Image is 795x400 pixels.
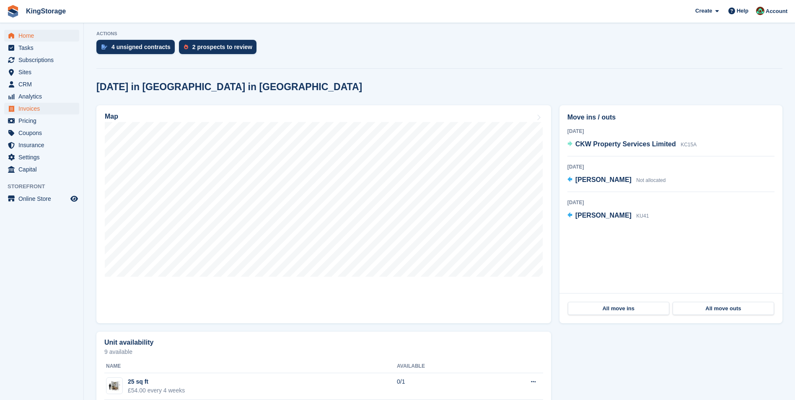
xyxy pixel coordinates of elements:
[575,140,676,148] span: CKW Property Services Limited
[18,115,69,127] span: Pricing
[18,78,69,90] span: CRM
[192,44,252,50] div: 2 prospects to review
[128,377,185,386] div: 25 sq ft
[4,127,79,139] a: menu
[96,105,551,323] a: Map
[4,91,79,102] a: menu
[179,40,261,58] a: 2 prospects to review
[18,164,69,175] span: Capital
[104,360,397,373] th: Name
[106,380,122,392] img: 25-sqft-unit%20(1).jpg
[4,42,79,54] a: menu
[567,163,774,171] div: [DATE]
[695,7,712,15] span: Create
[575,212,632,219] span: [PERSON_NAME]
[18,127,69,139] span: Coupons
[18,91,69,102] span: Analytics
[18,103,69,114] span: Invoices
[4,54,79,66] a: menu
[4,78,79,90] a: menu
[104,349,543,355] p: 9 available
[101,44,107,49] img: contract_signature_icon-13c848040528278c33f63329250d36e43548de30e8caae1d1a13099fd9432cc5.svg
[4,66,79,78] a: menu
[69,194,79,204] a: Preview store
[96,40,179,58] a: 4 unsigned contracts
[104,339,153,346] h2: Unit availability
[128,386,185,395] div: £54.00 every 4 weeks
[23,4,69,18] a: KingStorage
[4,139,79,151] a: menu
[96,31,782,36] p: ACTIONS
[4,193,79,205] a: menu
[766,7,787,16] span: Account
[7,5,19,18] img: stora-icon-8386f47178a22dfd0bd8f6a31ec36ba5ce8667c1dd55bd0f319d3a0aa187defe.svg
[567,139,697,150] a: CKW Property Services Limited KC15A
[397,373,487,400] td: 0/1
[18,151,69,163] span: Settings
[105,113,118,120] h2: Map
[567,127,774,135] div: [DATE]
[397,360,487,373] th: Available
[4,115,79,127] a: menu
[18,54,69,66] span: Subscriptions
[636,213,649,219] span: KU41
[568,302,669,315] a: All move ins
[567,210,649,221] a: [PERSON_NAME] KU41
[18,66,69,78] span: Sites
[96,81,362,93] h2: [DATE] in [GEOGRAPHIC_DATA] in [GEOGRAPHIC_DATA]
[567,199,774,206] div: [DATE]
[111,44,171,50] div: 4 unsigned contracts
[18,193,69,205] span: Online Store
[636,177,666,183] span: Not allocated
[673,302,774,315] a: All move outs
[737,7,748,15] span: Help
[8,182,83,191] span: Storefront
[18,139,69,151] span: Insurance
[567,175,666,186] a: [PERSON_NAME] Not allocated
[4,103,79,114] a: menu
[567,112,774,122] h2: Move ins / outs
[18,30,69,42] span: Home
[18,42,69,54] span: Tasks
[4,151,79,163] a: menu
[4,164,79,175] a: menu
[756,7,764,15] img: John King
[681,142,697,148] span: KC15A
[575,176,632,183] span: [PERSON_NAME]
[4,30,79,42] a: menu
[184,44,188,49] img: prospect-51fa495bee0391a8d652442698ab0144808aea92771e9ea1ae160a38d050c398.svg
